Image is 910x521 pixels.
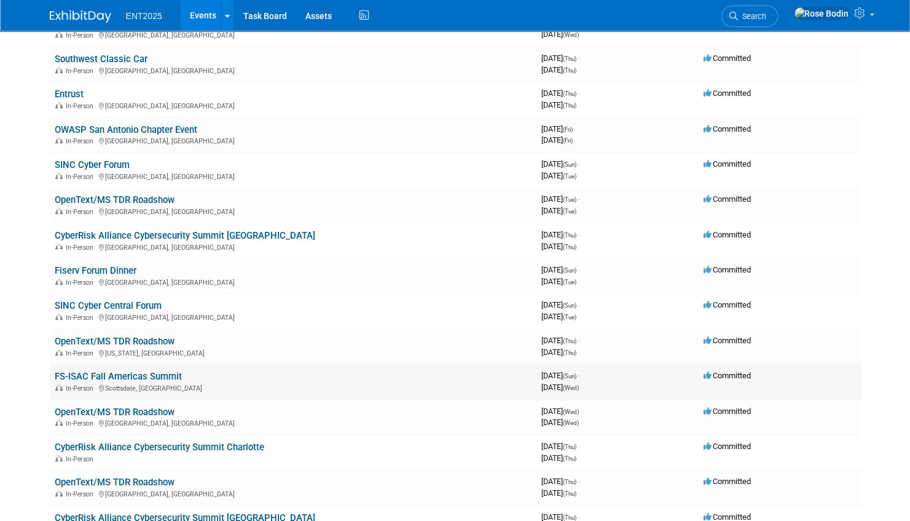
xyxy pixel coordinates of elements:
span: In-Person [66,31,97,39]
div: [GEOGRAPHIC_DATA], [GEOGRAPHIC_DATA] [55,135,531,145]
a: SINC Cyber Central Forum [55,300,162,311]
span: [DATE] [541,159,580,169]
span: (Sun) [563,302,576,309]
div: [GEOGRAPHIC_DATA], [GEOGRAPHIC_DATA] [55,312,531,322]
span: [DATE] [541,418,579,427]
a: OWASP San Antonio Chapter Event [55,124,197,135]
div: [GEOGRAPHIC_DATA], [GEOGRAPHIC_DATA] [55,206,531,216]
span: [DATE] [541,89,580,98]
span: Committed [704,407,751,416]
span: (Thu) [563,338,576,344]
img: In-Person Event [55,31,63,38]
span: (Sun) [563,267,576,274]
a: CyberRisk Alliance Cybersecurity Summit Charlotte [55,442,264,453]
span: (Thu) [563,67,576,74]
span: In-Person [66,244,97,252]
img: In-Person Event [55,67,63,73]
span: - [578,194,580,204]
span: - [578,371,580,380]
div: [GEOGRAPHIC_DATA], [GEOGRAPHIC_DATA] [55,171,531,181]
img: In-Person Event [55,173,63,179]
span: In-Person [66,137,97,145]
a: OpenText/MS TDR Roadshow [55,336,175,347]
span: - [581,407,582,416]
span: In-Person [66,420,97,428]
span: [DATE] [541,265,580,274]
span: [DATE] [541,54,580,63]
span: (Sun) [563,161,576,168]
span: (Sun) [563,373,576,380]
span: (Fri) [563,137,573,144]
img: In-Person Event [55,208,63,214]
span: (Tue) [563,279,576,285]
span: (Thu) [563,232,576,239]
img: In-Person Event [55,455,63,461]
div: [GEOGRAPHIC_DATA], [GEOGRAPHIC_DATA] [55,30,531,39]
span: [DATE] [541,242,576,251]
span: (Thu) [563,349,576,356]
span: [DATE] [541,336,580,345]
span: [DATE] [541,477,580,486]
div: [US_STATE], [GEOGRAPHIC_DATA] [55,348,531,357]
a: Fiserv Forum Dinner [55,265,136,276]
span: [DATE] [541,277,576,286]
span: - [578,54,580,63]
span: (Wed) [563,384,579,391]
span: [DATE] [541,312,576,321]
img: In-Person Event [55,244,63,250]
span: ENT2025 [126,11,162,21]
a: FS-ISAC Fall Americas Summit [55,371,182,382]
span: (Tue) [563,208,576,215]
span: [DATE] [541,65,576,74]
span: - [578,159,580,169]
img: In-Person Event [55,102,63,108]
span: (Thu) [563,244,576,250]
span: Committed [704,124,751,133]
span: (Wed) [563,420,579,426]
a: OpenText/MS TDR Roadshow [55,407,175,418]
span: Committed [704,300,751,309]
span: In-Person [66,349,97,357]
span: [DATE] [541,135,573,145]
span: In-Person [66,208,97,216]
span: (Thu) [563,55,576,62]
span: - [578,265,580,274]
a: Southwest Classic Car [55,54,147,65]
span: In-Person [66,490,97,498]
span: (Thu) [563,479,576,485]
span: - [578,89,580,98]
span: [DATE] [541,407,582,416]
img: In-Person Event [55,279,63,285]
a: OpenText/MS TDR Roadshow [55,477,175,488]
span: - [578,230,580,239]
span: - [575,124,576,133]
div: [GEOGRAPHIC_DATA], [GEOGRAPHIC_DATA] [55,242,531,252]
span: Committed [704,336,751,345]
span: [DATE] [541,300,580,309]
span: [DATE] [541,488,576,498]
div: [GEOGRAPHIC_DATA], [GEOGRAPHIC_DATA] [55,100,531,110]
span: [DATE] [541,124,576,133]
span: (Wed) [563,408,579,415]
span: [DATE] [541,383,579,392]
span: (Thu) [563,102,576,109]
span: Committed [704,54,751,63]
span: (Thu) [563,455,576,462]
span: [DATE] [541,206,576,215]
span: (Thu) [563,490,576,497]
span: [DATE] [541,100,576,109]
span: In-Person [66,67,97,75]
span: In-Person [66,279,97,287]
span: Committed [704,442,751,451]
span: Search [738,12,766,21]
div: [GEOGRAPHIC_DATA], [GEOGRAPHIC_DATA] [55,65,531,75]
span: Committed [704,265,751,274]
span: Committed [704,371,751,380]
img: In-Person Event [55,420,63,426]
img: In-Person Event [55,314,63,320]
span: In-Person [66,314,97,322]
span: In-Person [66,173,97,181]
img: Rose Bodin [794,7,849,20]
span: In-Person [66,102,97,110]
div: [GEOGRAPHIC_DATA], [GEOGRAPHIC_DATA] [55,488,531,498]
